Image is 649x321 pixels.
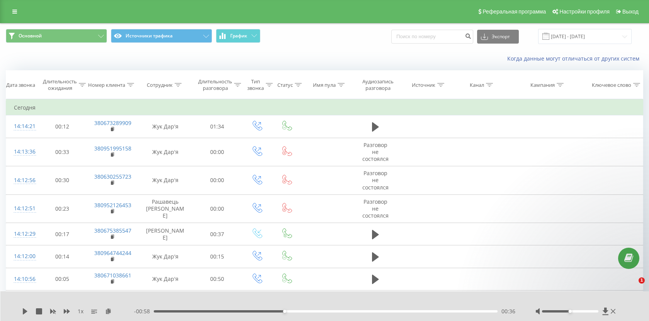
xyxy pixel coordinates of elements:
iframe: Intercom live chat [623,277,641,296]
td: 00:12 [37,115,87,138]
button: Экспорт [477,30,519,44]
div: Accessibility label [283,310,286,313]
div: 14:12:29 [14,226,30,242]
div: Дата звонка [6,82,35,88]
a: 380673289909 [94,119,131,127]
div: 14:12:56 [14,173,30,188]
div: Номер клиента [88,82,125,88]
td: 00:23 [37,194,87,223]
span: Основной [19,33,42,39]
div: Длительность ожидания [43,78,77,91]
span: Настройки профиля [559,8,610,15]
span: 1 [639,277,645,284]
div: 14:13:36 [14,144,30,159]
div: Источник [412,82,435,88]
span: Выход [622,8,639,15]
button: Источники трафика [111,29,212,43]
span: 1 x [78,307,83,315]
div: Имя пула [313,82,336,88]
td: [PERSON_NAME] [138,223,192,245]
div: Ключевое слово [592,82,631,88]
div: 14:12:00 [14,249,30,264]
span: Разговор не состоялся [362,141,389,162]
div: 14:10:56 [14,272,30,287]
span: Реферальная программа [483,8,546,15]
td: 00:17 [37,223,87,245]
td: Жук Дар'я [138,138,192,166]
div: Аудиозапись разговора [359,78,397,91]
a: 380675385547 [94,227,131,234]
button: График [216,29,260,43]
div: Тип звонка [247,78,264,91]
td: 00:18 [37,290,87,313]
input: Поиск по номеру [391,30,473,44]
span: 00:36 [501,307,515,315]
td: 00:50 [193,268,242,290]
td: Жук Дар'я [138,115,192,138]
a: 380671038661 [94,272,131,279]
td: 00:00 [193,166,242,195]
td: Жук Дар'я [138,268,192,290]
td: Жук Дар'я [138,290,192,313]
div: Accessibility label [569,310,572,313]
button: Основной [6,29,107,43]
td: 00:30 [37,166,87,195]
td: 00:14 [37,245,87,268]
td: Жук Дар'я [138,166,192,195]
td: 00:05 [37,268,87,290]
span: График [230,33,247,39]
a: 380964744244 [94,249,131,257]
td: 00:15 [193,245,242,268]
a: 380951995158 [94,145,131,152]
div: Статус [277,82,293,88]
a: 380630255723 [94,173,131,180]
span: - 00:58 [134,307,154,315]
td: Жук Дар'я [138,245,192,268]
div: Длительность разговора [198,78,232,91]
div: Канал [470,82,484,88]
td: 01:34 [193,115,242,138]
td: 00:37 [193,223,242,245]
td: Сегодня [6,100,643,115]
a: 380952126453 [94,201,131,209]
span: Разговор не состоялся [362,169,389,191]
div: 14:14:21 [14,119,30,134]
a: Когда данные могут отличаться от других систем [507,55,643,62]
td: 00:33 [37,138,87,166]
div: Кампания [530,82,555,88]
td: 00:17 [193,290,242,313]
div: 14:12:51 [14,201,30,216]
td: 00:00 [193,194,242,223]
td: Рашавець [PERSON_NAME] [138,194,192,223]
td: 00:00 [193,138,242,166]
span: Разговор не состоялся [362,198,389,219]
div: Сотрудник [147,82,173,88]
